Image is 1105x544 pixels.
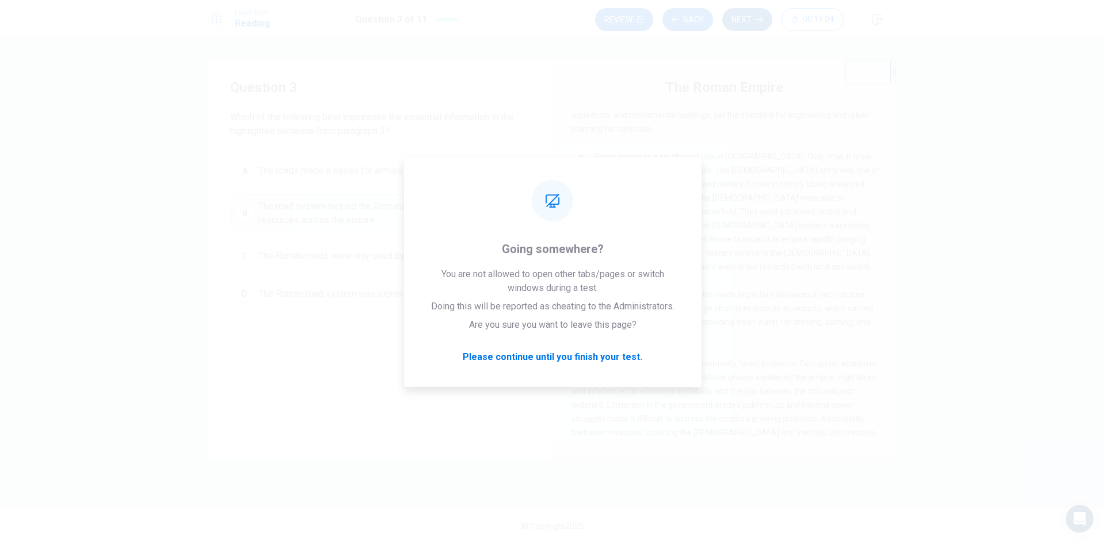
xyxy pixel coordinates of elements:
[803,15,834,24] span: 00:19:04
[571,288,590,306] div: 3
[258,164,472,178] span: The roads made it easier for armies to fight enemies.
[235,9,270,17] span: Level Test
[230,156,529,185] button: AThe roads made it easier for armies to fight enemies.
[355,13,427,26] h1: Question 3 of 11
[571,357,590,375] div: 4
[235,204,254,223] div: B
[258,249,503,263] span: The Roman roads were only used by soldiers to fight battles.
[1066,505,1093,532] div: Open Intercom Messenger
[662,8,713,31] button: Back
[230,110,529,138] span: Which of the following best expresses the essential information in the highlighted sentence from ...
[235,247,254,265] div: C
[571,290,873,340] span: The [DEMOGRAPHIC_DATA] also made important advances in architecture and engineering. They built l...
[571,152,880,271] span: Rome began as a small city-state in [GEOGRAPHIC_DATA]. Over time, it grew by conquering neighbori...
[722,8,772,31] button: Next
[665,78,783,97] h4: The Roman Empire
[235,17,270,30] h1: Reading
[571,150,590,168] div: 2
[782,8,844,31] button: 00:19:04
[521,522,584,531] span: © Copyright 2025
[235,285,254,303] div: D
[230,194,529,232] button: BThe road system helped the Romans communicate and transport resources across the empire.
[258,287,506,301] span: The Roman road system was expensive to build and maintain.
[230,242,529,270] button: CThe Roman roads were only used by soldiers to fight battles.
[258,200,524,227] span: The road system helped the Romans communicate and transport resources across the empire.
[235,162,254,180] div: A
[230,279,529,308] button: DThe Roman road system was expensive to build and maintain.
[230,78,529,97] h4: Question 3
[571,359,877,478] span: However, the Roman Empire eventually faced problems. Corruption, economic troubles, and invasions...
[595,8,653,31] button: Review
